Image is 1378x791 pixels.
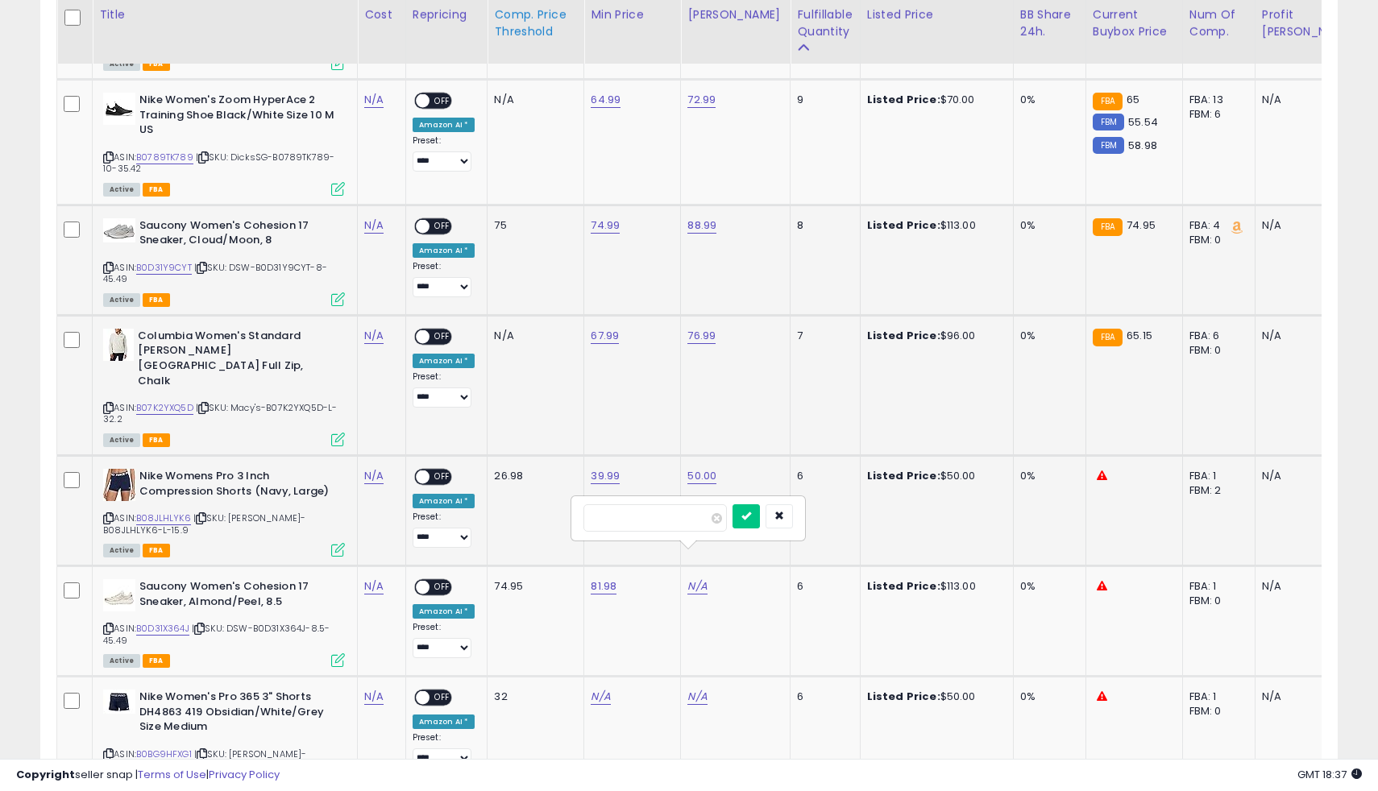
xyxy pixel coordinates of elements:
[1189,329,1243,343] div: FBA: 6
[139,469,335,503] b: Nike Womens Pro 3 Inch Compression Shorts (Navy, Large)
[797,329,847,343] div: 7
[1262,218,1352,233] div: N/A
[430,329,455,343] span: OFF
[430,691,455,705] span: OFF
[687,328,716,344] a: 76.99
[1093,6,1176,40] div: Current Buybox Price
[1020,93,1073,107] div: 0%
[413,714,475,729] div: Amazon AI *
[413,622,475,658] div: Preset:
[103,433,140,447] span: All listings currently available for purchase on Amazon
[1093,114,1124,130] small: FBM
[103,329,134,361] img: 31ou82Y5fBL._SL40_.jpg
[413,135,475,172] div: Preset:
[103,293,140,307] span: All listings currently available for purchase on Amazon
[413,604,475,619] div: Amazon AI *
[139,218,335,252] b: Saucony Women's Cohesion 17 Sneaker, Cloud/Moon, 8
[1093,93,1123,110] small: FBA
[143,293,170,307] span: FBA
[103,329,345,445] div: ASIN:
[103,579,135,611] img: 31gMgtW+JoL._SL40_.jpg
[413,6,481,23] div: Repricing
[867,92,940,107] b: Listed Price:
[103,218,345,304] div: ASIN:
[591,6,674,23] div: Min Price
[687,468,716,484] a: 50.00
[1189,93,1243,107] div: FBA: 13
[1020,218,1073,233] div: 0%
[1128,114,1158,130] span: 55.54
[867,328,940,343] b: Listed Price:
[103,579,345,665] div: ASIN:
[138,767,206,782] a: Terms of Use
[413,243,475,258] div: Amazon AI *
[1020,690,1073,704] div: 0%
[103,261,327,285] span: | SKU: DSW-B0D31Y9CYT-8-45.49
[867,468,940,483] b: Listed Price:
[1262,329,1352,343] div: N/A
[364,578,384,594] a: N/A
[867,689,940,704] b: Listed Price:
[364,217,384,234] a: N/A
[687,578,707,594] a: N/A
[136,622,189,636] a: B0D31X364J
[591,578,616,594] a: 81.98
[103,401,338,425] span: | SKU: Macy's-B07K2YXQ5D-L-32.2
[413,371,475,408] div: Preset:
[143,544,170,557] span: FBA
[1189,343,1243,358] div: FBM: 0
[413,732,475,768] div: Preset:
[1262,579,1352,594] div: N/A
[797,218,847,233] div: 8
[494,218,571,233] div: 75
[1189,469,1243,483] div: FBA: 1
[494,469,571,483] div: 26.98
[1020,329,1073,343] div: 0%
[1020,579,1073,594] div: 0%
[103,511,305,536] span: | SKU: [PERSON_NAME]-B08JLHLYK6-L-15.9
[1127,92,1139,107] span: 65
[494,579,571,594] div: 74.95
[430,219,455,233] span: OFF
[413,494,475,508] div: Amazon AI *
[136,261,192,275] a: B0D31Y9CYT
[136,511,191,525] a: B08JLHLYK6
[143,654,170,668] span: FBA
[103,622,330,646] span: | SKU: DSW-B0D31X364J-8.5-45.49
[1127,217,1156,233] span: 74.95
[591,217,620,234] a: 74.99
[209,767,280,782] a: Privacy Policy
[867,690,1001,704] div: $50.00
[797,93,847,107] div: 9
[139,93,335,142] b: Nike Women's Zoom HyperAce 2 Training Shoe Black/White Size 10 M US
[687,689,707,705] a: N/A
[1262,93,1352,107] div: N/A
[494,6,577,40] div: Comp. Price Threshold
[136,151,193,164] a: B0789TK789
[1093,137,1124,154] small: FBM
[16,767,75,782] strong: Copyright
[103,93,345,194] div: ASIN:
[364,6,399,23] div: Cost
[1189,233,1243,247] div: FBM: 0
[103,218,135,242] img: 31plBTMWQ0L._SL40_.jpg
[103,654,140,668] span: All listings currently available for purchase on Amazon
[1189,107,1243,122] div: FBM: 6
[103,469,345,555] div: ASIN:
[103,93,135,125] img: 41DBvSiYIsL._SL40_.jpg
[1128,138,1157,153] span: 58.98
[591,92,621,108] a: 64.99
[1093,329,1123,346] small: FBA
[103,690,345,791] div: ASIN:
[1189,704,1243,719] div: FBM: 0
[364,689,384,705] a: N/A
[867,578,940,594] b: Listed Price:
[1189,483,1243,498] div: FBM: 2
[99,6,351,23] div: Title
[797,6,853,40] div: Fulfillable Quantity
[867,217,940,233] b: Listed Price:
[364,92,384,108] a: N/A
[103,151,334,175] span: | SKU: DicksSG-B0789TK789-10-35.42
[143,433,170,447] span: FBA
[103,690,135,714] img: 31x4FaKe4sL._SL40_.jpg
